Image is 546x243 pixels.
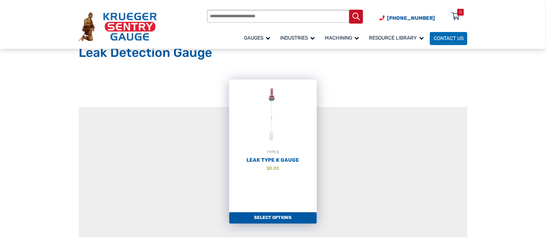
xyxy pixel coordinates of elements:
span: Resource Library [369,35,424,41]
div: 0 [459,9,462,16]
span: Machining [325,35,359,41]
span: Contact Us [434,36,464,42]
a: Industries [276,31,321,45]
bdi: 0.00 [267,166,279,171]
h1: Leak Detection Gauge [79,45,467,61]
a: Contact Us [430,32,467,45]
a: Gauges [240,31,276,45]
a: TYPE KLeak Type K Gauge $0.00 [229,80,317,212]
img: Krueger Sentry Gauge [79,12,157,41]
a: Resource Library [365,31,430,45]
span: [PHONE_NUMBER] [387,15,435,21]
span: $ [267,166,269,171]
a: Phone Number (920) 434-8860 [379,14,435,22]
span: Industries [280,35,315,41]
span: Gauges [244,35,270,41]
img: Leak Detection Gauge [229,80,317,149]
h2: Leak Type K Gauge [229,157,317,163]
a: Add to cart: “Leak Type K Gauge” [229,212,317,224]
a: Machining [321,31,365,45]
div: TYPE K [229,149,317,155]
